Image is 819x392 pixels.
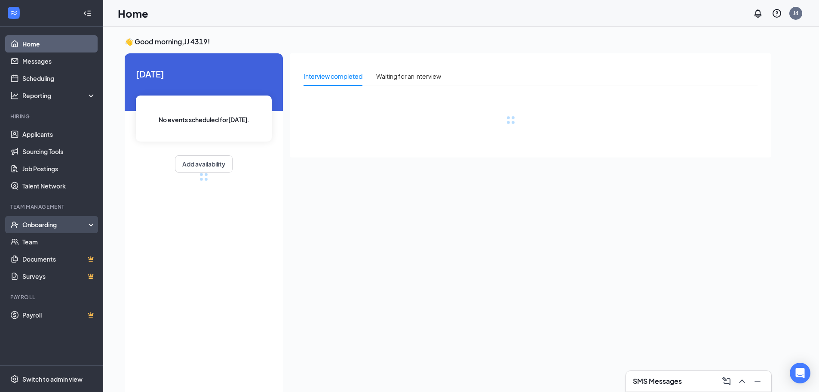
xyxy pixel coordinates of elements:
a: Messages [22,52,96,70]
a: SurveysCrown [22,268,96,285]
div: Payroll [10,293,94,301]
div: Onboarding [22,220,89,229]
a: Job Postings [22,160,96,177]
svg: ComposeMessage [721,376,732,386]
a: Sourcing Tools [22,143,96,160]
h3: 👋 Good morning, JJ 4319 ! [125,37,771,46]
a: Talent Network [22,177,96,194]
div: J4 [793,9,798,17]
div: Waiting for an interview [376,71,441,81]
a: PayrollCrown [22,306,96,324]
a: Applicants [22,126,96,143]
a: DocumentsCrown [22,250,96,268]
a: Team [22,233,96,250]
div: Hiring [10,113,94,120]
a: Scheduling [22,70,96,87]
h3: SMS Messages [633,377,682,386]
svg: Settings [10,375,19,383]
button: ComposeMessage [720,374,733,388]
div: loading meetings... [199,173,208,181]
a: Home [22,35,96,52]
svg: WorkstreamLogo [9,9,18,17]
svg: UserCheck [10,220,19,229]
div: Switch to admin view [22,375,83,383]
div: Interview completed [304,71,362,81]
button: Minimize [751,374,764,388]
span: [DATE] [136,67,272,80]
h1: Home [118,6,148,21]
svg: Analysis [10,91,19,100]
svg: ChevronUp [737,376,747,386]
button: Add availability [175,155,233,173]
button: ChevronUp [735,374,749,388]
div: Reporting [22,91,96,100]
div: Team Management [10,203,94,210]
svg: QuestionInfo [772,8,782,19]
svg: Collapse [83,9,92,18]
span: No events scheduled for [DATE] . [159,115,249,124]
div: Open Intercom Messenger [790,363,810,383]
svg: Minimize [752,376,763,386]
svg: Notifications [753,8,763,19]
